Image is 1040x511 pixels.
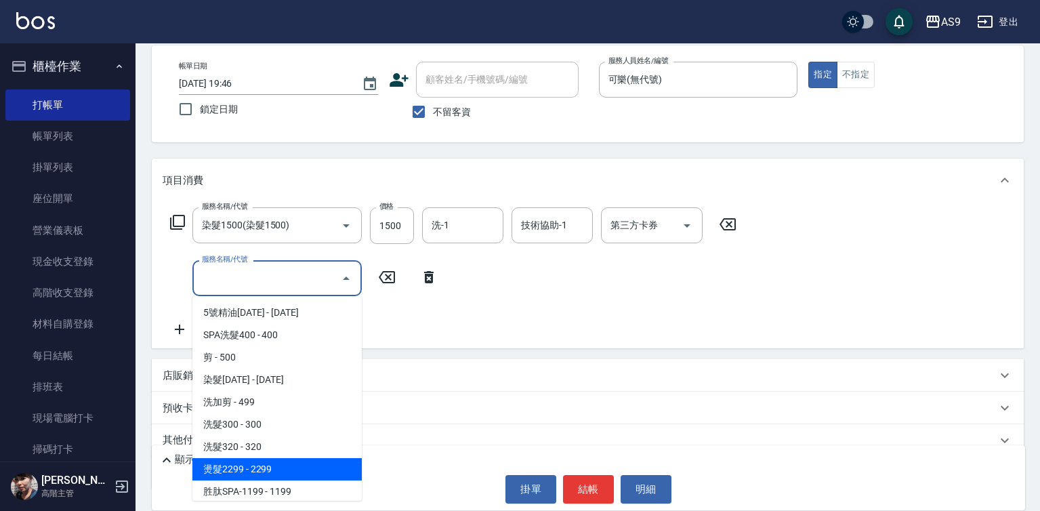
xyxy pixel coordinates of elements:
[941,14,961,30] div: AS9
[192,436,362,458] span: 洗髮320 - 320
[5,340,130,371] a: 每日結帳
[5,277,130,308] a: 高階收支登錄
[433,105,471,119] span: 不留客資
[152,159,1024,202] div: 項目消費
[5,183,130,214] a: 座位開單
[192,324,362,346] span: SPA洗髮400 - 400
[563,475,614,504] button: 結帳
[202,201,247,211] label: 服務名稱/代號
[192,346,362,369] span: 剪 - 500
[5,215,130,246] a: 營業儀表板
[972,9,1024,35] button: 登出
[608,56,668,66] label: 服務人員姓名/編號
[152,392,1024,424] div: 預收卡販賣
[354,68,386,100] button: Choose date, selected date is 2025-08-10
[163,173,203,188] p: 項目消費
[192,302,362,324] span: 5號精油[DATE] - [DATE]
[379,201,394,211] label: 價格
[5,152,130,183] a: 掛單列表
[192,481,362,503] span: 胜肽SPA-1199 - 1199
[163,401,213,415] p: 預收卡販賣
[163,433,230,448] p: 其他付款方式
[335,215,357,237] button: Open
[886,8,913,35] button: save
[5,49,130,84] button: 櫃檯作業
[676,215,698,237] button: Open
[192,369,362,391] span: 染髮[DATE] - [DATE]
[505,475,556,504] button: 掛單
[335,268,357,289] button: Close
[175,453,236,467] p: 顯示業績明細
[621,475,671,504] button: 明細
[179,73,348,95] input: YYYY/MM/DD hh:mm
[5,371,130,403] a: 排班表
[192,458,362,481] span: 燙髮2299 - 2299
[5,121,130,152] a: 帳單列表
[200,102,238,117] span: 鎖定日期
[41,474,110,487] h5: [PERSON_NAME]
[5,89,130,121] a: 打帳單
[5,434,130,465] a: 掃碼打卡
[5,403,130,434] a: 現場電腦打卡
[837,62,875,88] button: 不指定
[152,359,1024,392] div: 店販銷售
[202,254,247,264] label: 服務名稱/代號
[808,62,837,88] button: 指定
[919,8,966,36] button: AS9
[152,424,1024,457] div: 其他付款方式
[5,308,130,340] a: 材料自購登錄
[192,391,362,413] span: 洗加剪 - 499
[5,246,130,277] a: 現金收支登錄
[16,12,55,29] img: Logo
[11,473,38,500] img: Person
[192,413,362,436] span: 洗髮300 - 300
[163,369,203,383] p: 店販銷售
[179,61,207,71] label: 帳單日期
[41,487,110,499] p: 高階主管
